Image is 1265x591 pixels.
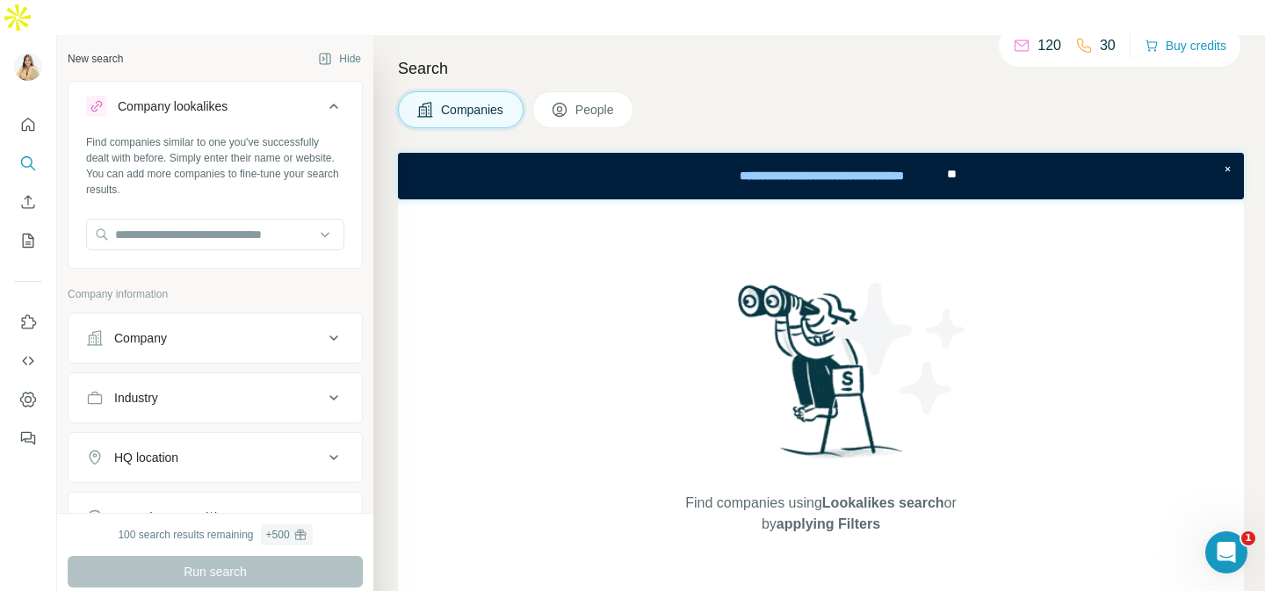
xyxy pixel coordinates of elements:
span: Companies [441,101,505,119]
button: Use Surfe API [14,345,42,377]
span: applying Filters [777,516,880,531]
button: Quick start [14,109,42,141]
button: Hide [306,46,373,72]
button: My lists [14,225,42,256]
img: Surfe Illustration - Woman searching with binoculars [730,280,913,476]
span: People [575,101,616,119]
button: Annual revenue ($) [69,496,362,538]
button: Feedback [14,422,42,454]
button: Buy credits [1145,33,1226,58]
div: New search [68,51,123,67]
button: HQ location [69,436,362,479]
span: Find companies using or by [680,493,961,535]
div: HQ location [114,449,178,466]
iframe: Banner [398,153,1244,199]
div: + 500 [266,527,290,543]
div: Annual revenue ($) [114,508,219,526]
div: Industry [114,389,158,407]
span: Lookalikes search [822,495,944,510]
div: Company lookalikes [118,97,228,115]
button: Company lookalikes [69,85,362,134]
div: 100 search results remaining [118,524,312,545]
button: Industry [69,377,362,419]
button: Search [14,148,42,179]
span: 1 [1241,531,1255,545]
p: 120 [1037,35,1061,56]
h4: Search [398,56,1244,81]
iframe: Intercom live chat [1205,531,1247,573]
img: Avatar [14,53,42,81]
p: Company information [68,286,363,302]
p: 30 [1100,35,1116,56]
button: Enrich CSV [14,186,42,218]
button: Use Surfe on LinkedIn [14,306,42,338]
button: Company [69,317,362,359]
img: Surfe Illustration - Stars [821,270,979,428]
div: Find companies similar to one you've successfully dealt with before. Simply enter their name or w... [86,134,344,198]
div: Company [114,329,167,347]
button: Dashboard [14,384,42,415]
